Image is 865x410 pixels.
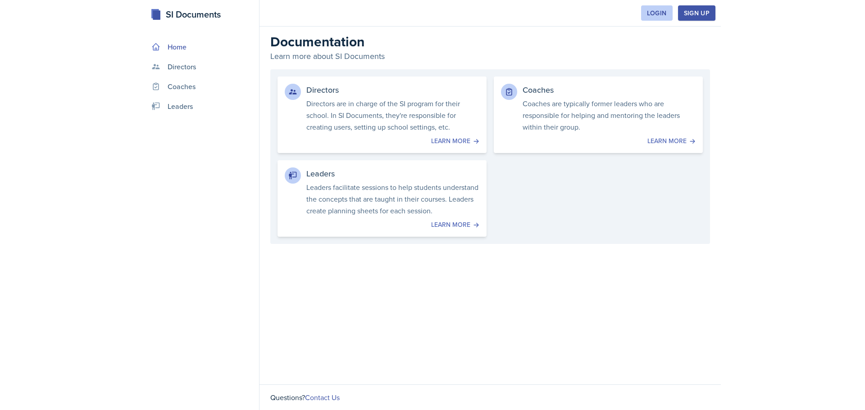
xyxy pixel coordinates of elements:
div: Coaches [523,84,696,96]
button: Sign Up [678,5,715,21]
div: Learn more [285,220,479,230]
div: Login [647,9,667,17]
button: Login [641,5,673,21]
a: Home [148,38,255,56]
a: Coaches Coaches are typically former leaders who are responsible for helping and mentoring the le... [494,77,703,153]
p: Leaders facilitate sessions to help students understand the concepts that are taught in their cou... [306,181,479,216]
a: Leaders [148,97,255,115]
p: Learn more about SI Documents [270,50,710,62]
a: Leaders Leaders facilitate sessions to help students understand the concepts that are taught in t... [278,160,487,237]
div: Directors [306,84,479,96]
a: Coaches [148,77,255,95]
h2: Documentation [270,34,710,50]
p: Directors are in charge of the SI program for their school. In SI Documents, they're responsible ... [306,98,479,133]
a: Contact Us [305,392,340,402]
div: Learn more [501,136,696,146]
p: Coaches are typically former leaders who are responsible for helping and mentoring the leaders wi... [523,98,696,133]
div: Learn more [285,136,479,146]
div: Sign Up [684,9,710,17]
a: Directors Directors are in charge of the SI program for their school. In SI Documents, they're re... [278,77,487,153]
div: Questions? [259,384,721,410]
a: Directors [148,58,255,76]
div: Leaders [306,167,479,180]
